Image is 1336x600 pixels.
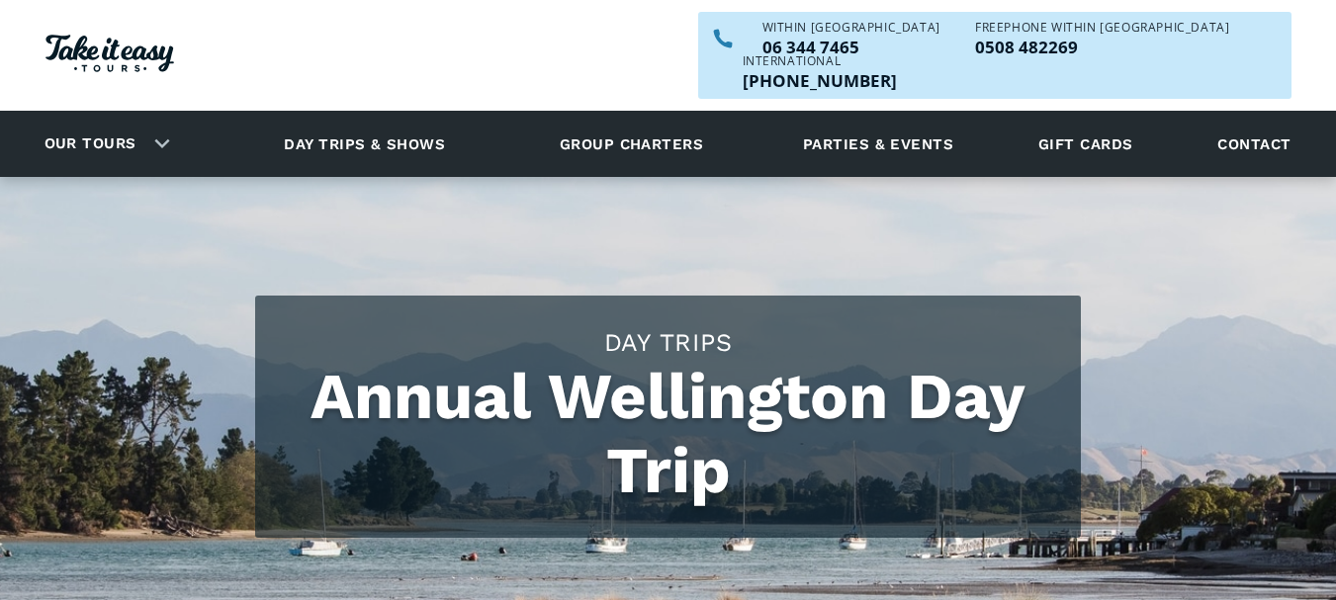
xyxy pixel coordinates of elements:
p: [PHONE_NUMBER] [743,72,897,89]
div: WITHIN [GEOGRAPHIC_DATA] [762,22,940,34]
div: Our tours [21,117,186,171]
a: Day trips & shows [259,117,470,171]
a: Parties & events [793,117,963,171]
p: 0508 482269 [975,39,1229,55]
a: Group charters [535,117,728,171]
a: Our tours [30,121,151,167]
h2: Day trips [275,325,1061,360]
a: Homepage [45,25,174,87]
a: Contact [1207,117,1300,171]
a: Gift cards [1028,117,1143,171]
h1: Annual Wellington Day Trip [275,360,1061,508]
div: International [743,55,897,67]
img: Take it easy Tours logo [45,35,174,72]
a: Call us freephone within NZ on 0508482269 [975,39,1229,55]
a: Call us within NZ on 063447465 [762,39,940,55]
p: 06 344 7465 [762,39,940,55]
div: Freephone WITHIN [GEOGRAPHIC_DATA] [975,22,1229,34]
a: Call us outside of NZ on +6463447465 [743,72,897,89]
